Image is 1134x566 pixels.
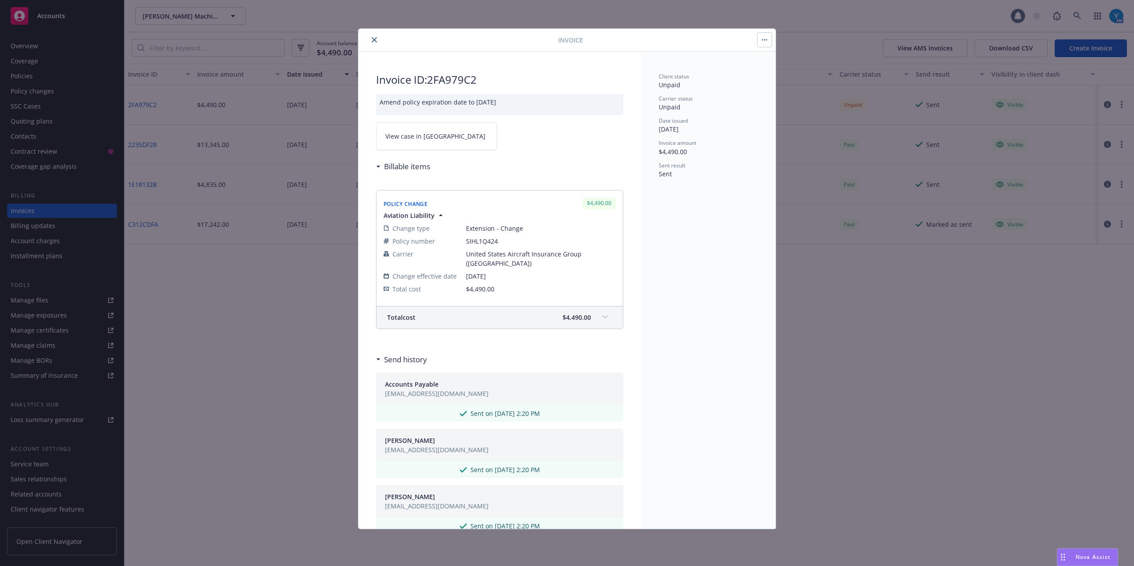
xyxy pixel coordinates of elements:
span: [EMAIL_ADDRESS][DOMAIN_NAME] [385,501,489,511]
span: Sent on [DATE] 2:20 PM [470,465,540,474]
span: Unpaid [659,81,680,89]
div: Drag to move [1057,549,1068,566]
span: Carrier [392,249,413,259]
span: View case in [GEOGRAPHIC_DATA] [385,132,485,141]
button: Aviation Liability [384,211,445,220]
span: Sent on [DATE] 2:20 PM [470,521,540,531]
div: $4,490.00 [583,198,616,209]
span: Total cost [392,284,421,294]
h3: Billable items [384,161,430,172]
span: Unpaid [659,103,680,111]
span: Client status [659,73,689,80]
span: [DATE] [466,271,616,281]
span: Extension - Change [466,224,616,233]
span: Sent [659,170,672,178]
span: [EMAIL_ADDRESS][DOMAIN_NAME] [385,389,489,398]
button: Nova Assist [1057,548,1118,566]
span: Change effective date [392,271,457,281]
span: Date issued [659,117,688,124]
button: Accounts Payable [385,380,489,389]
span: Sent result [659,162,685,169]
button: [PERSON_NAME] [385,436,489,445]
span: Invoice amount [659,139,696,147]
span: Invoice [558,35,583,45]
span: [PERSON_NAME] [385,492,435,501]
span: $4,490.00 [563,313,591,322]
span: United States Aircraft Insurance Group ([GEOGRAPHIC_DATA]) [466,249,616,268]
h2: Invoice ID: 2FA979C2 [376,73,623,87]
span: Carrier status [659,95,693,102]
span: [EMAIL_ADDRESS][DOMAIN_NAME] [385,445,489,454]
span: Accounts Payable [385,380,439,389]
span: Total cost [387,313,416,322]
span: Policy Change [384,200,427,208]
button: close [369,35,380,45]
span: $4,490.00 [466,285,494,293]
span: Policy number [392,236,435,246]
a: View case in [GEOGRAPHIC_DATA] [376,122,497,150]
span: [DATE] [659,125,679,133]
h3: Send history [384,354,427,365]
div: Totalcost$4,490.00 [377,306,623,329]
span: Sent on [DATE] 2:20 PM [470,409,540,418]
div: Send history [376,354,427,365]
div: Billable items [376,161,430,172]
button: [PERSON_NAME] [385,492,489,501]
span: Change type [392,224,430,233]
span: $4,490.00 [659,147,687,156]
span: Aviation Liability [384,211,435,220]
span: Nova Assist [1076,553,1111,561]
div: Amend policy expiration date to [DATE] [376,94,623,115]
span: SIHL1Q424 [466,236,616,246]
span: [PERSON_NAME] [385,436,435,445]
